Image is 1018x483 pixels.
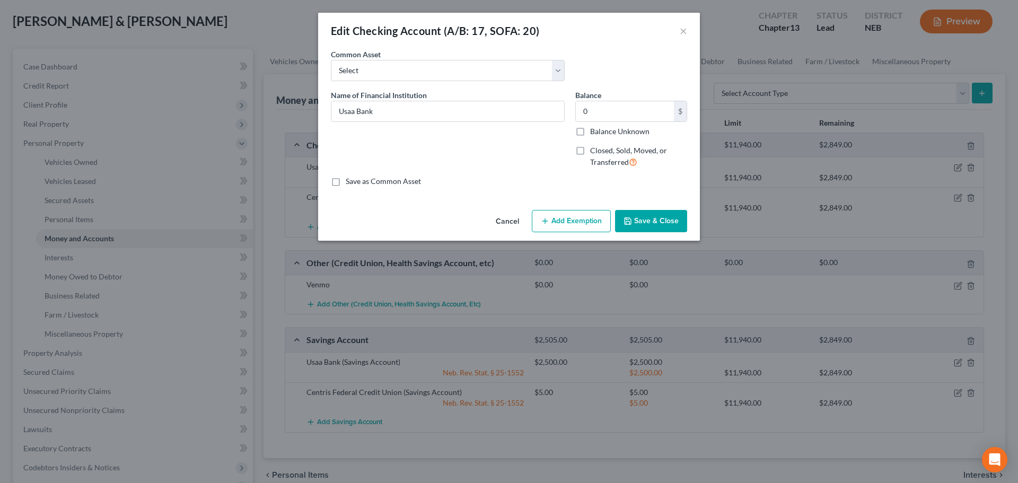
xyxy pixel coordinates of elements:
span: Name of Financial Institution [331,91,427,100]
button: × [680,24,687,37]
div: Open Intercom Messenger [982,447,1007,472]
button: Cancel [487,211,528,232]
button: Add Exemption [532,210,611,232]
label: Balance Unknown [590,126,650,137]
label: Common Asset [331,49,381,60]
div: Edit Checking Account (A/B: 17, SOFA: 20) [331,23,539,38]
input: 0.00 [576,101,674,121]
button: Save & Close [615,210,687,232]
input: Enter name... [331,101,564,121]
div: $ [674,101,687,121]
label: Save as Common Asset [346,176,421,187]
label: Balance [575,90,601,101]
span: Closed, Sold, Moved, or Transferred [590,146,667,166]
